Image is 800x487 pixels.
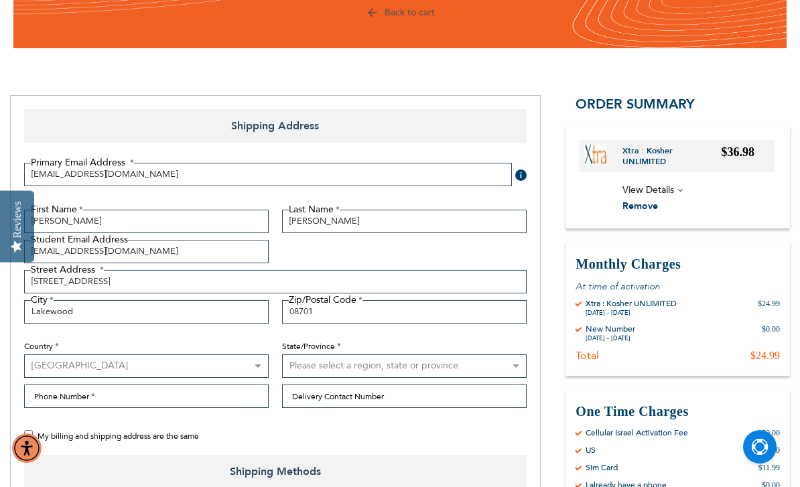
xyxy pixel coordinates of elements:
span: $36.98 [722,145,755,159]
div: Reviews [11,201,23,238]
div: $11.99 [758,462,780,473]
span: My billing and shipping address are the same [38,431,199,441]
div: US [586,445,596,456]
div: New Number [586,324,635,334]
div: Sim Card [586,462,618,473]
img: Xtra : Kosher UNLIMITED [584,143,607,166]
p: At time of activation [576,280,780,293]
a: Back to cart [366,6,435,19]
div: $24.99 [750,349,780,362]
div: Total [576,349,599,362]
div: $0.00 [762,324,780,342]
a: Xtra : Kosher UNLIMITED [622,145,721,167]
div: Cellular Israel Activation Fee [586,427,688,438]
div: Xtra : Kosher UNLIMITED [586,298,677,309]
h3: Monthly Charges [576,255,780,273]
span: View Details [622,184,674,196]
div: [DATE] - [DATE] [586,334,635,342]
span: Remove [622,200,658,212]
div: $0.00 [762,427,780,438]
span: Shipping Address [24,109,527,143]
div: [DATE] - [DATE] [586,309,677,317]
div: $24.99 [758,298,780,317]
h3: One Time Charges [576,403,780,421]
span: Order Summary [576,95,695,113]
div: Accessibility Menu [12,433,42,463]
